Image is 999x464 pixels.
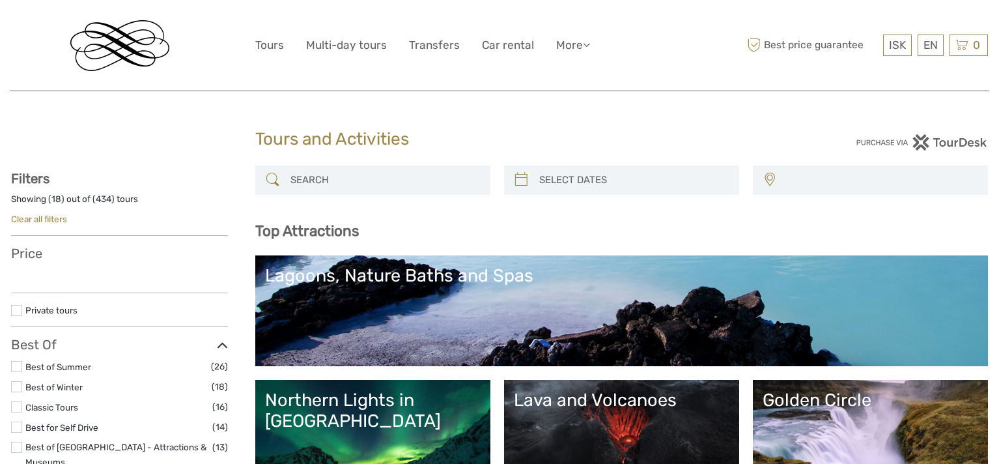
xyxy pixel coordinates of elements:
[255,36,284,55] a: Tours
[514,390,729,411] div: Lava and Volcanoes
[556,36,590,55] a: More
[265,265,978,356] a: Lagoons, Nature Baths and Spas
[212,440,228,455] span: (13)
[51,193,61,205] label: 18
[744,35,880,56] span: Best price guarantee
[25,402,78,413] a: Classic Tours
[918,35,944,56] div: EN
[11,214,67,224] a: Clear all filters
[409,36,460,55] a: Transfers
[25,362,91,372] a: Best of Summer
[971,38,982,51] span: 0
[265,390,481,432] div: Northern Lights in [GEOGRAPHIC_DATA]
[482,36,534,55] a: Car rental
[11,193,228,213] div: Showing ( ) out of ( ) tours
[96,193,111,205] label: 434
[285,169,484,192] input: SEARCH
[70,20,169,71] img: Reykjavik Residence
[212,399,228,414] span: (16)
[211,359,228,374] span: (26)
[212,379,228,394] span: (18)
[11,337,228,353] h3: Best Of
[856,134,988,151] img: PurchaseViaTourDesk.png
[25,422,98,433] a: Best for Self Drive
[534,169,733,192] input: SELECT DATES
[11,171,49,186] strong: Filters
[306,36,387,55] a: Multi-day tours
[11,246,228,261] h3: Price
[255,222,359,240] b: Top Attractions
[265,265,978,286] div: Lagoons, Nature Baths and Spas
[25,305,77,315] a: Private tours
[763,390,978,411] div: Golden Circle
[889,38,906,51] span: ISK
[212,420,228,435] span: (14)
[255,129,744,150] h1: Tours and Activities
[25,382,83,392] a: Best of Winter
